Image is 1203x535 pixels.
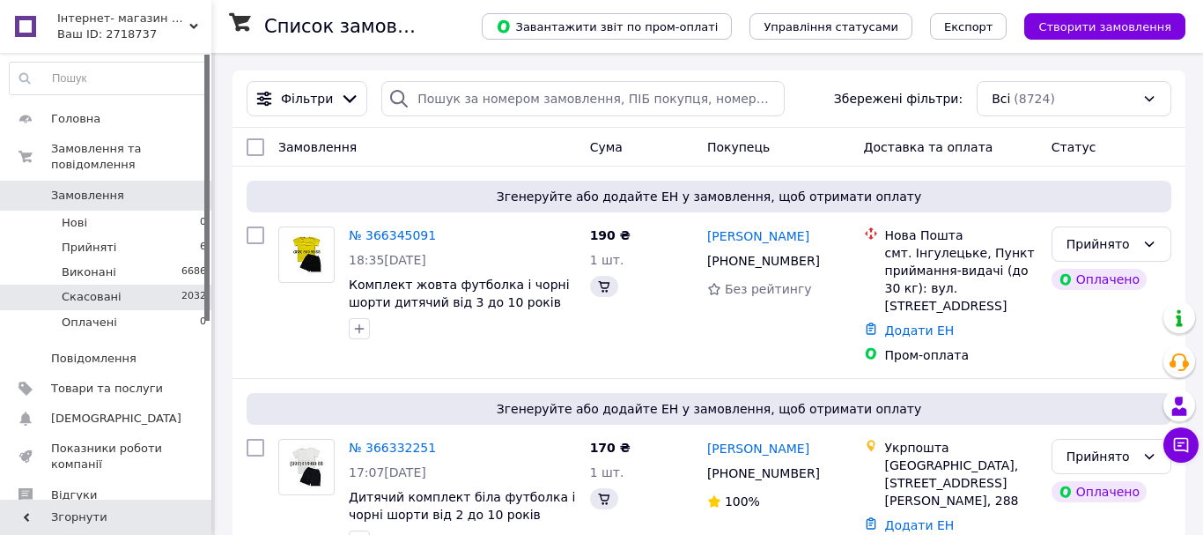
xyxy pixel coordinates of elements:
span: Інтернет- магазин дитячого одягу Odejdaopt.in.ua -- "ФутболкаShop" [57,11,189,26]
span: Показники роботи компанії [51,441,163,472]
span: 18:35[DATE] [349,253,426,267]
span: 190 ₴ [590,228,631,242]
span: 0 [200,315,206,331]
span: Створити замовлення [1038,20,1171,33]
div: смт. Інгулецьке, Пункт приймання-видачі (до 30 кг): вул. [STREET_ADDRESS] [885,244,1037,315]
div: Пром-оплата [885,346,1037,364]
a: № 366332251 [349,441,436,455]
span: 17:07[DATE] [349,465,426,479]
span: Всі [992,90,1010,108]
span: Нові [62,215,87,231]
a: Створити замовлення [1007,19,1185,33]
span: Cума [590,140,623,154]
span: Збережені фільтри: [834,90,963,108]
span: Відгуки [51,487,97,503]
div: Прийнято [1066,234,1135,254]
img: Фото товару [284,227,328,282]
div: Укрпошта [885,439,1037,457]
div: [GEOGRAPHIC_DATA], [STREET_ADDRESS] [PERSON_NAME], 288 [885,457,1037,509]
span: Товари та послуги [51,381,163,397]
span: Скасовані [62,289,122,305]
span: Оплачені [62,315,117,331]
span: 6 [200,240,206,256]
span: Фільтри [281,90,333,108]
a: Фото товару [278,227,335,283]
span: Експорт [944,20,993,33]
span: (8724) [1014,92,1055,106]
span: Управління статусами [764,20,898,33]
button: Чат з покупцем [1163,427,1199,463]
div: Оплачено [1052,269,1147,290]
input: Пошук [10,63,207,94]
span: Згенеруйте або додайте ЕН у замовлення, щоб отримати оплату [254,400,1164,418]
div: Нова Пошта [885,227,1037,244]
span: Виконані [62,264,116,280]
span: 100% [725,494,760,509]
span: 0 [200,215,206,231]
a: [PERSON_NAME] [707,440,809,457]
div: [PHONE_NUMBER] [704,249,823,273]
button: Створити замовлення [1024,13,1185,40]
span: Замовлення [51,188,124,204]
span: Згенеруйте або додайте ЕН у замовлення, щоб отримати оплату [254,188,1164,205]
button: Експорт [930,13,1007,40]
a: № 366345091 [349,228,436,242]
a: Додати ЕН [885,518,955,532]
span: Замовлення [278,140,357,154]
a: [PERSON_NAME] [707,227,809,245]
a: Фото товару [278,439,335,495]
span: 6686 [181,264,206,280]
span: Головна [51,111,100,127]
h1: Список замовлень [264,16,443,37]
input: Пошук за номером замовлення, ПІБ покупця, номером телефону, Email, номером накладної [381,81,785,116]
span: Повідомлення [51,351,137,367]
button: Управління статусами [749,13,912,40]
span: 1 шт. [590,253,624,267]
button: Завантажити звіт по пром-оплаті [482,13,732,40]
img: Фото товару [285,440,328,494]
span: Статус [1052,140,1096,154]
a: Комплект жовта футболка і чорні шорти дитячий від 3 до 10 років 30(110/116) [349,278,570,327]
span: Без рейтингу [725,282,812,296]
span: Покупець [707,140,770,154]
span: Замовлення та повідомлення [51,141,211,173]
span: 170 ₴ [590,441,631,455]
span: [DEMOGRAPHIC_DATA] [51,411,181,427]
span: Завантажити звіт по пром-оплаті [496,19,718,34]
div: [PHONE_NUMBER] [704,461,823,486]
span: 2032 [181,289,206,305]
div: Прийнято [1066,447,1135,466]
span: Доставка та оплата [864,140,993,154]
div: Оплачено [1052,481,1147,502]
span: 1 шт. [590,465,624,479]
a: Додати ЕН [885,323,955,338]
div: Ваш ID: 2718737 [57,26,211,42]
span: Прийняті [62,240,116,256]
